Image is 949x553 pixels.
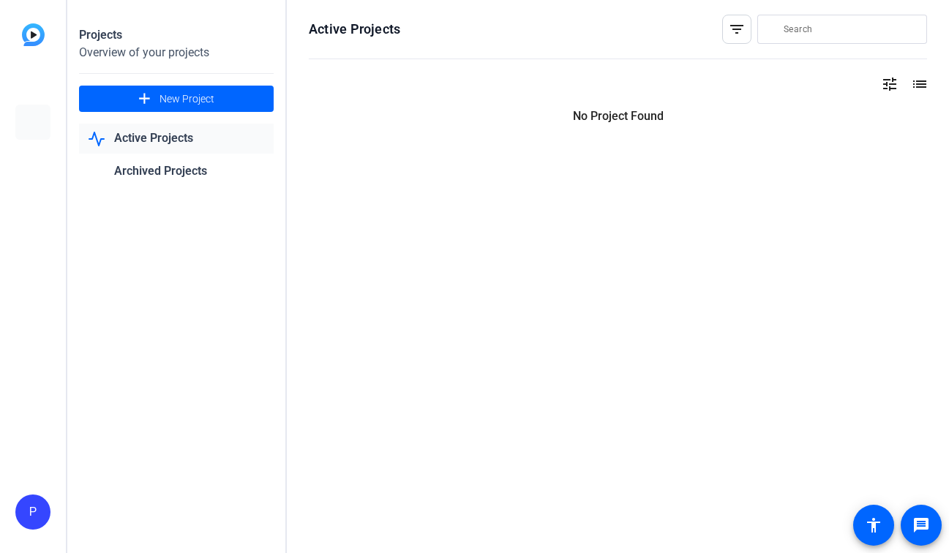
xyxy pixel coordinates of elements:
[909,75,927,93] mat-icon: list
[79,86,274,112] button: New Project
[79,124,274,154] a: Active Projects
[135,90,154,108] mat-icon: add
[912,516,930,534] mat-icon: message
[160,91,214,107] span: New Project
[79,26,274,44] div: Projects
[865,516,882,534] mat-icon: accessibility
[15,494,50,530] div: P
[881,75,899,93] mat-icon: tune
[784,20,915,38] input: Search
[309,108,927,125] p: No Project Found
[79,157,274,187] a: Archived Projects
[728,20,746,38] mat-icon: filter_list
[22,23,45,46] img: blue-gradient.svg
[79,44,274,61] div: Overview of your projects
[309,20,400,38] h1: Active Projects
